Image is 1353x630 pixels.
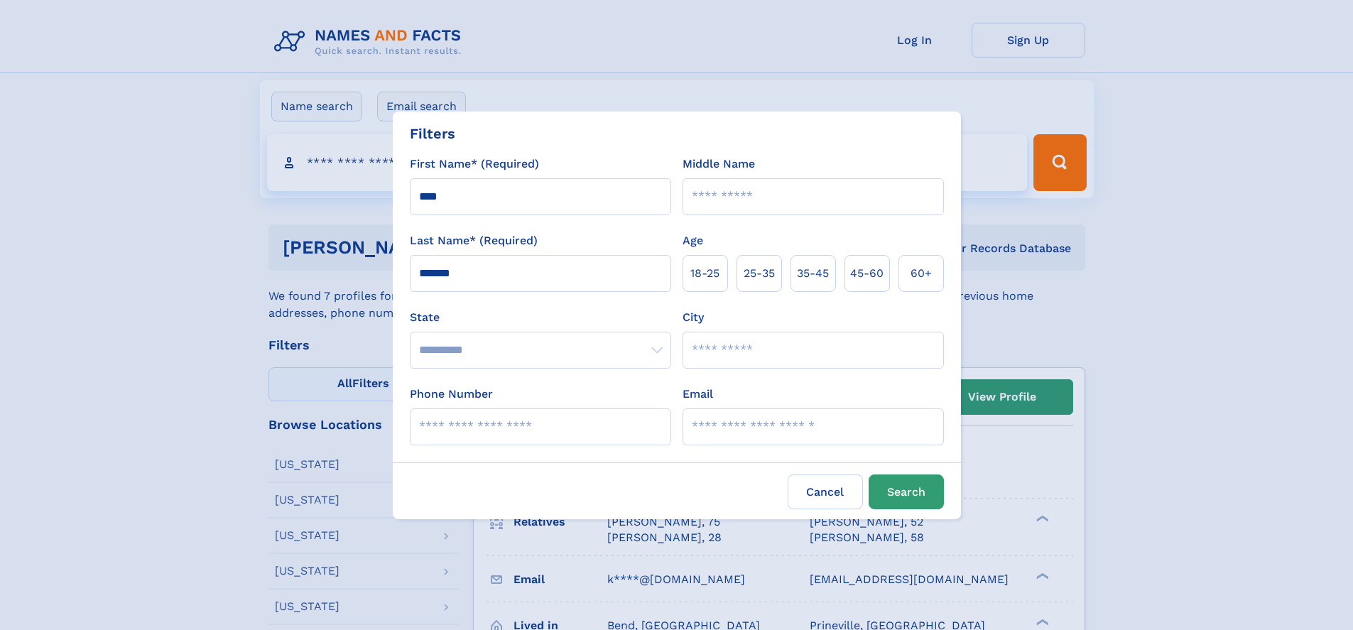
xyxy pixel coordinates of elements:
label: Last Name* (Required) [410,232,538,249]
div: Filters [410,123,455,144]
label: Age [683,232,703,249]
button: Search [869,474,944,509]
span: 25‑35 [744,265,775,282]
span: 60+ [911,265,932,282]
label: Middle Name [683,156,755,173]
label: City [683,309,704,326]
span: 45‑60 [850,265,884,282]
label: State [410,309,671,326]
label: Email [683,386,713,403]
span: 35‑45 [797,265,829,282]
label: First Name* (Required) [410,156,539,173]
label: Phone Number [410,386,493,403]
span: 18‑25 [690,265,719,282]
label: Cancel [788,474,863,509]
